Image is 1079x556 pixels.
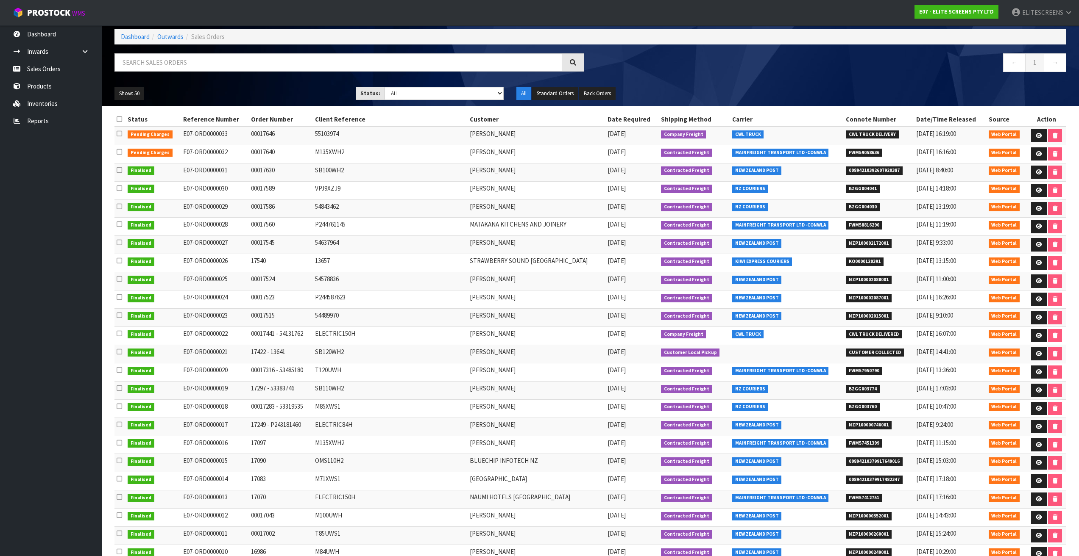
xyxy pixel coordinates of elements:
span: NZP100002015001 [846,312,892,321]
td: [PERSON_NAME] [468,418,606,436]
td: 00017640 [249,145,312,163]
span: Web Portal [989,257,1020,266]
span: [DATE] 11:19:00 [916,220,956,228]
span: [DATE] 8:40:00 [916,166,953,174]
td: VPJ9XZJ9 [313,181,468,199]
span: Web Portal [989,349,1020,357]
td: T120UWH [313,363,468,381]
span: Web Portal [989,476,1020,484]
td: STRAWBERRY SOUND [GEOGRAPHIC_DATA] [468,254,606,272]
span: Contracted Freight [661,294,712,302]
span: Contracted Freight [661,203,712,211]
span: [DATE] 14:41:00 [916,348,956,356]
button: Show: 50 [114,87,144,100]
span: FWM59058636 [846,149,882,157]
td: E07-ORD0000012 [181,509,249,527]
td: [PERSON_NAME] [468,326,606,345]
span: [DATE] 11:00:00 [916,275,956,283]
td: [GEOGRAPHIC_DATA] [468,472,606,490]
th: Date/Time Released [914,113,987,126]
span: [DATE] [608,402,626,410]
span: NZP100002088001 [846,276,892,284]
span: Finalised [128,476,154,484]
td: NAUMI HOTELS [GEOGRAPHIC_DATA] [468,490,606,509]
span: Web Portal [989,494,1020,502]
small: WMS [72,9,85,17]
span: [DATE] 16:19:00 [916,130,956,138]
td: SB100WH2 [313,163,468,181]
span: CWL TRUCK [732,130,764,139]
span: FWM57412751 [846,494,882,502]
td: 00017283 - 53319535 [249,399,312,418]
span: 00894210379917482347 [846,476,903,484]
a: → [1044,53,1066,72]
span: 00894210392607920387 [846,166,903,175]
span: Finalised [128,294,154,302]
span: Web Portal [989,457,1020,466]
span: [DATE] 15:03:00 [916,456,956,465]
span: Contracted Freight [661,439,712,448]
td: 54489970 [313,309,468,327]
span: [DATE] 11:15:00 [916,439,956,447]
span: Finalised [128,530,154,539]
td: 00017630 [249,163,312,181]
span: [DATE] [608,329,626,337]
span: [DATE] [608,548,626,556]
span: NEW ZEALAND POST [732,294,782,302]
td: M135XWH2 [313,436,468,454]
span: [DATE] [608,184,626,192]
span: Contracted Freight [661,149,712,157]
span: NEW ZEALAND POST [732,530,782,539]
span: Contracted Freight [661,166,712,175]
td: E07-ORD0000022 [181,326,249,345]
span: Contracted Freight [661,494,712,502]
td: E07-ORD0000014 [181,472,249,490]
span: Web Portal [989,203,1020,211]
span: Finalised [128,276,154,284]
td: 17422 - 13641 [249,345,312,363]
span: Finalised [128,439,154,448]
td: 17070 [249,490,312,509]
span: [DATE] 13:15:00 [916,257,956,265]
td: BLUECHIP INFOTECH NZ [468,454,606,472]
span: Web Portal [989,403,1020,411]
span: NZP100002172001 [846,239,892,248]
span: NZP100000352001 [846,512,892,520]
span: Finalised [128,385,154,393]
span: Web Portal [989,367,1020,375]
span: [DATE] 16:07:00 [916,329,956,337]
span: [DATE] 15:24:00 [916,529,956,537]
span: Finalised [128,166,154,175]
td: 17540 [249,254,312,272]
span: Customer Local Pickup [661,349,720,357]
span: Web Portal [989,239,1020,248]
th: Order Number [249,113,312,126]
td: E07-ORD0000024 [181,290,249,309]
span: [DATE] 13:36:00 [916,366,956,374]
span: Finalised [128,239,154,248]
span: BZGG003774 [846,385,880,393]
td: [PERSON_NAME] [468,527,606,545]
span: Web Portal [989,149,1020,157]
td: SB120WH2 [313,345,468,363]
span: Contracted Freight [661,421,712,429]
span: Pending Charges [128,149,173,157]
span: CWL TRUCK DELIVERED [846,330,902,339]
td: 00017523 [249,290,312,309]
span: NEW ZEALAND POST [732,239,782,248]
span: Finalised [128,494,154,502]
td: OMS110H2 [313,454,468,472]
td: M100UWH [313,509,468,527]
span: [DATE] 9:33:00 [916,238,953,246]
span: [DATE] [608,366,626,374]
th: Status [125,113,181,126]
span: MAINFREIGHT TRANSPORT LTD -CONWLA [732,494,829,502]
span: [DATE] [608,148,626,156]
span: Web Portal [989,439,1020,448]
span: Web Portal [989,130,1020,139]
td: E07-ORD0000023 [181,309,249,327]
th: Shipping Method [659,113,730,126]
span: Finalised [128,330,154,339]
td: E07-ORD0000032 [181,145,249,163]
td: [PERSON_NAME] [468,436,606,454]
